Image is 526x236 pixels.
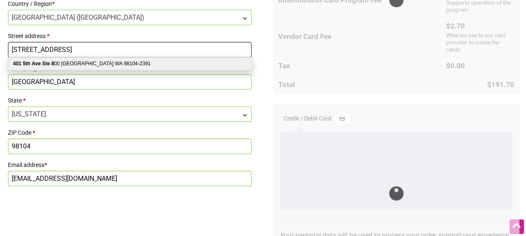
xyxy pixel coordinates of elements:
label: State [8,95,251,106]
span: Washington [8,107,251,121]
div: 401 5th Ave Ste 800 Seattle WA 98104-2391 [8,57,252,70]
b: Ave [32,61,41,67]
input: House number and street name [8,42,251,57]
label: Street address [8,30,251,42]
label: ZIP Code [8,127,251,139]
span: Country / Region [8,10,251,25]
b: Ste [42,61,50,67]
b: 8 [51,61,54,67]
b: 401 [13,61,21,67]
span: State [8,106,251,122]
b: 5th [23,61,30,67]
span: United States (US) [8,10,251,25]
label: Email address [8,159,251,171]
